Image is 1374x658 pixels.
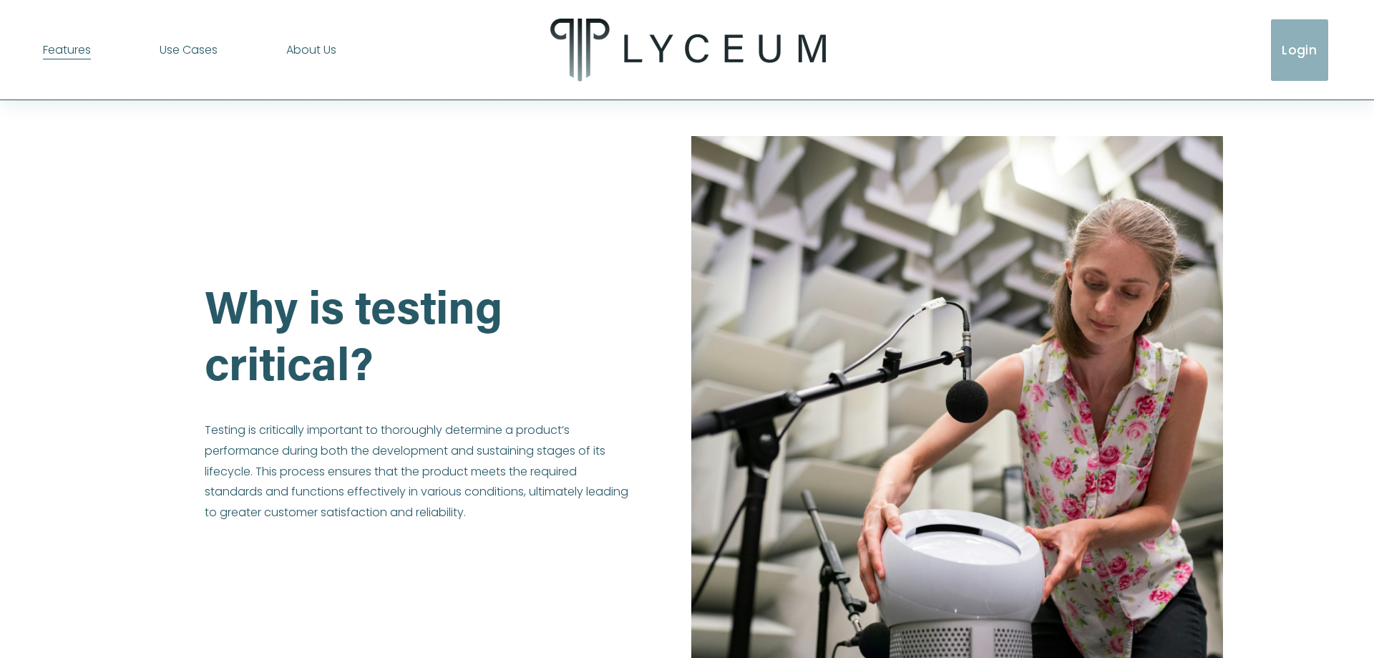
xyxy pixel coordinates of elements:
a: folder dropdown [43,39,91,62]
span: Use Cases [160,40,218,61]
p: Testing is critically important to thoroughly determine a product’s performance during both the d... [205,420,629,523]
a: folder dropdown [160,39,218,62]
a: Login [1268,16,1331,84]
a: About Us [286,39,336,62]
strong: Why is testing critical? [205,276,513,392]
span: Features [43,40,91,61]
img: Lyceum [550,19,826,82]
